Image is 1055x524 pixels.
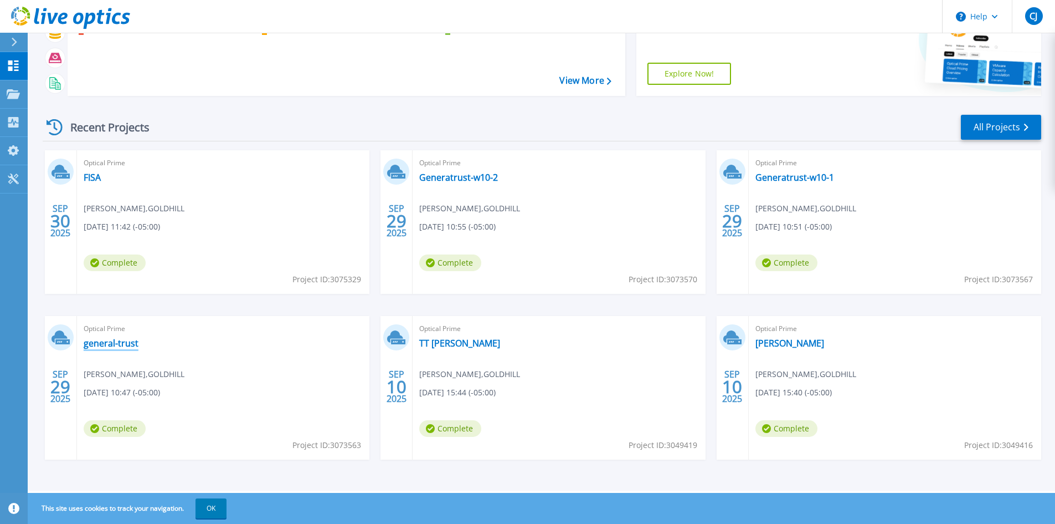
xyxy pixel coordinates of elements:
[419,338,500,349] a: TT [PERSON_NAME]
[755,255,817,271] span: Complete
[84,420,146,437] span: Complete
[647,63,732,85] a: Explore Now!
[755,157,1035,169] span: Optical Prime
[629,273,697,286] span: Project ID: 3073570
[419,221,496,233] span: [DATE] 10:55 (-05:00)
[84,255,146,271] span: Complete
[419,323,698,335] span: Optical Prime
[1030,12,1037,21] span: CJ
[84,172,101,183] a: FISA
[755,420,817,437] span: Complete
[419,368,520,380] span: [PERSON_NAME] , GOLDHILL
[755,338,824,349] a: [PERSON_NAME]
[722,382,742,391] span: 10
[50,367,71,407] div: SEP 2025
[387,216,406,226] span: 29
[84,221,160,233] span: [DATE] 11:42 (-05:00)
[419,255,481,271] span: Complete
[964,439,1033,451] span: Project ID: 3049416
[755,172,834,183] a: Generatrust-w10-1
[386,201,407,241] div: SEP 2025
[629,439,697,451] span: Project ID: 3049419
[50,382,70,391] span: 29
[755,323,1035,335] span: Optical Prime
[755,202,856,215] span: [PERSON_NAME] , GOLDHILL
[84,368,184,380] span: [PERSON_NAME] , GOLDHILL
[964,273,1033,286] span: Project ID: 3073567
[195,498,227,518] button: OK
[84,338,138,349] a: general-trust
[419,386,496,399] span: [DATE] 15:44 (-05:00)
[755,368,856,380] span: [PERSON_NAME] , GOLDHILL
[419,420,481,437] span: Complete
[84,202,184,215] span: [PERSON_NAME] , GOLDHILL
[419,157,698,169] span: Optical Prime
[292,273,361,286] span: Project ID: 3075329
[43,114,164,141] div: Recent Projects
[419,172,498,183] a: Generatrust-w10-2
[84,157,363,169] span: Optical Prime
[386,367,407,407] div: SEP 2025
[84,386,160,399] span: [DATE] 10:47 (-05:00)
[722,216,742,226] span: 29
[30,498,227,518] span: This site uses cookies to track your navigation.
[50,201,71,241] div: SEP 2025
[722,201,743,241] div: SEP 2025
[50,216,70,226] span: 30
[722,367,743,407] div: SEP 2025
[292,439,361,451] span: Project ID: 3073563
[84,323,363,335] span: Optical Prime
[387,382,406,391] span: 10
[419,202,520,215] span: [PERSON_NAME] , GOLDHILL
[559,75,611,86] a: View More
[755,386,832,399] span: [DATE] 15:40 (-05:00)
[961,115,1041,140] a: All Projects
[755,221,832,233] span: [DATE] 10:51 (-05:00)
